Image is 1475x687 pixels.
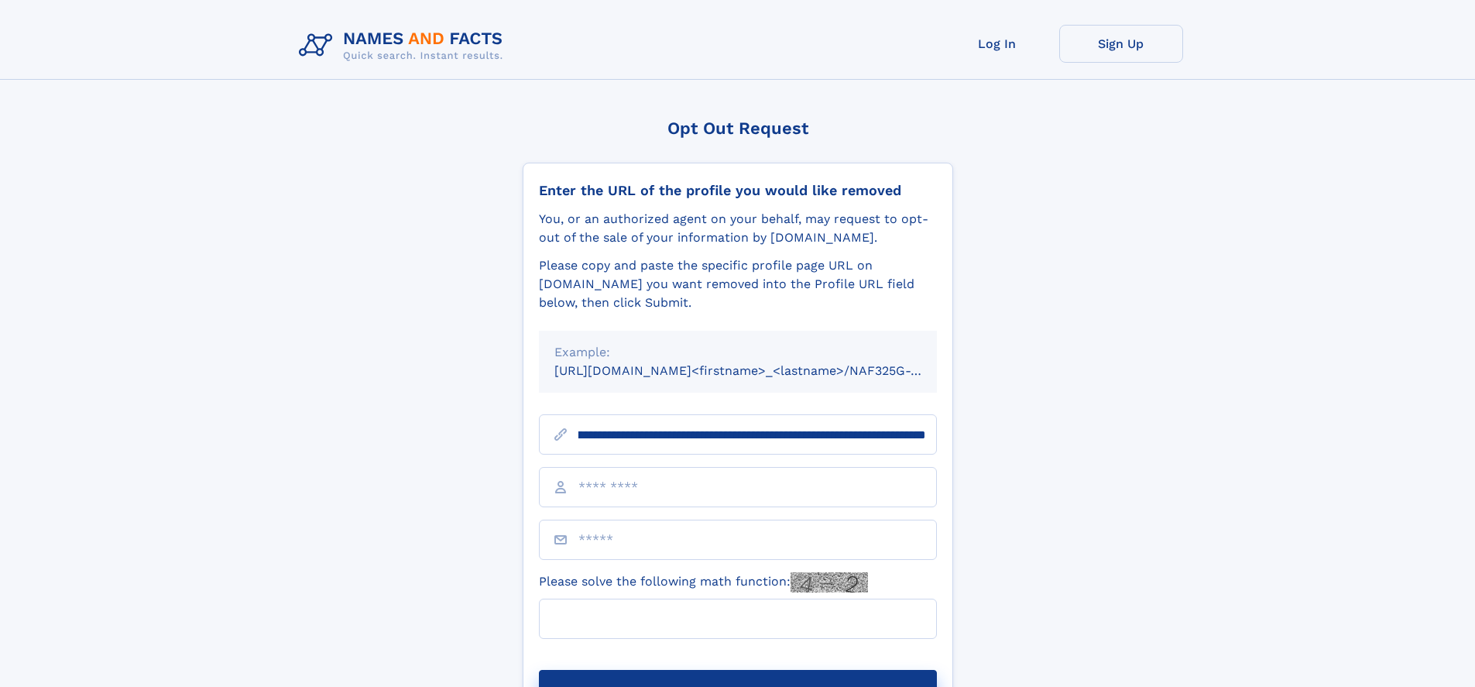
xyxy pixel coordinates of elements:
[539,210,937,247] div: You, or an authorized agent on your behalf, may request to opt-out of the sale of your informatio...
[935,25,1059,63] a: Log In
[523,119,953,138] div: Opt Out Request
[539,182,937,199] div: Enter the URL of the profile you would like removed
[539,256,937,312] div: Please copy and paste the specific profile page URL on [DOMAIN_NAME] you want removed into the Pr...
[554,363,966,378] small: [URL][DOMAIN_NAME]<firstname>_<lastname>/NAF325G-xxxxxxxx
[1059,25,1183,63] a: Sign Up
[539,572,868,593] label: Please solve the following math function:
[554,343,921,362] div: Example:
[293,25,516,67] img: Logo Names and Facts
